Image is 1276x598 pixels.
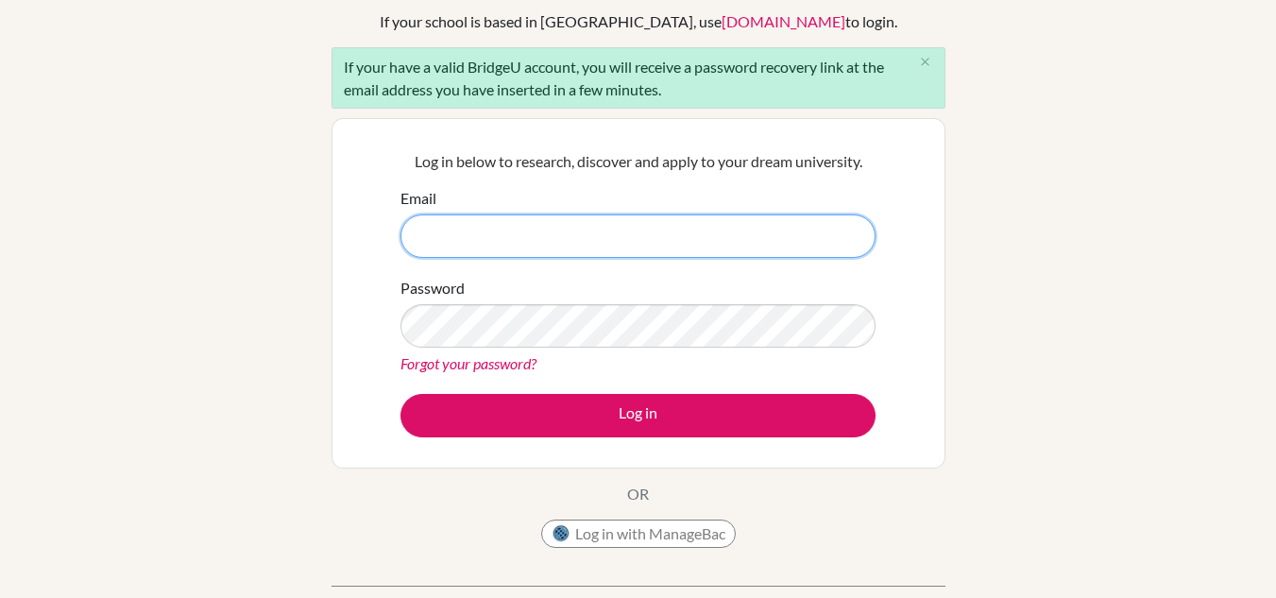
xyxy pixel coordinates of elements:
button: Close [907,48,944,77]
button: Log in with ManageBac [541,520,736,548]
a: [DOMAIN_NAME] [722,12,845,30]
p: Log in below to research, discover and apply to your dream university. [400,150,876,173]
a: Forgot your password? [400,354,536,372]
div: If your school is based in [GEOGRAPHIC_DATA], use to login. [380,10,897,33]
button: Log in [400,394,876,437]
label: Password [400,277,465,299]
label: Email [400,187,436,210]
p: OR [627,483,649,505]
div: If your have a valid BridgeU account, you will receive a password recovery link at the email addr... [332,47,945,109]
i: close [918,55,932,69]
